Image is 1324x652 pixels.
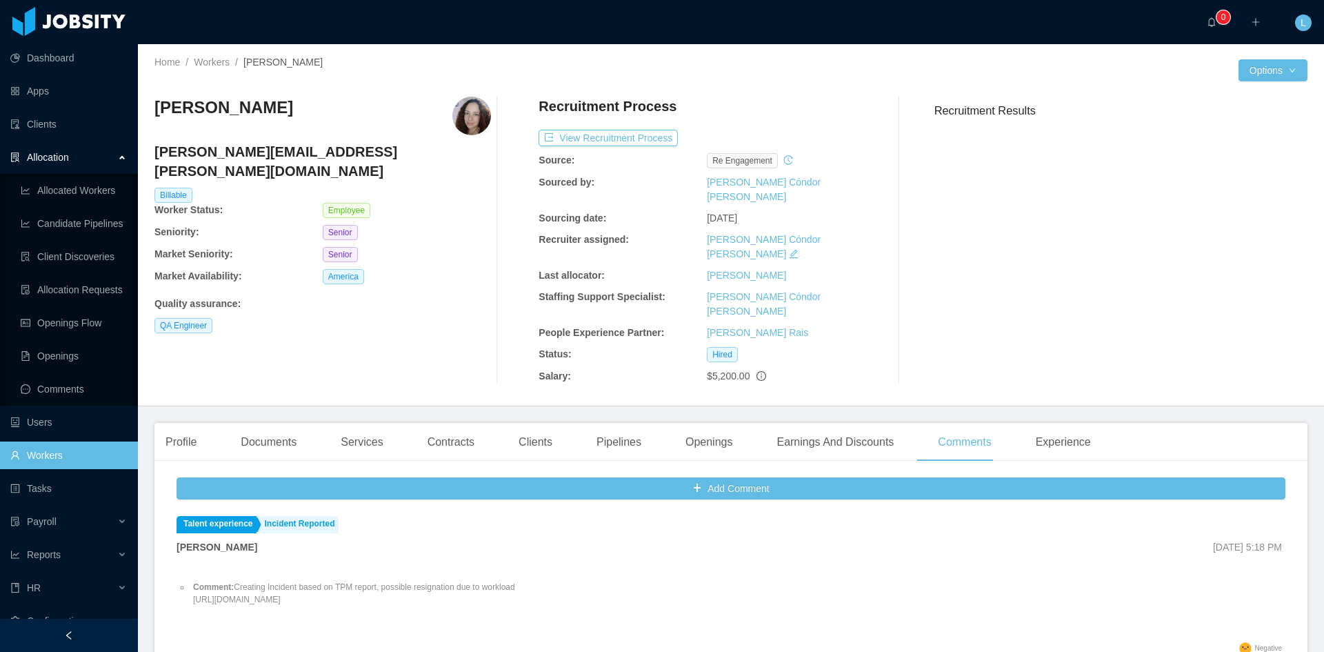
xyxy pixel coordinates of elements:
[154,188,192,203] span: Billable
[330,423,394,462] div: Services
[707,234,821,259] a: [PERSON_NAME] Cóndor [PERSON_NAME]
[707,327,808,338] a: [PERSON_NAME] Rais
[539,291,665,302] b: Staffing Support Specialist:
[154,142,491,181] h4: [PERSON_NAME][EMAIL_ADDRESS][PERSON_NAME][DOMAIN_NAME]
[1207,17,1216,27] i: icon: bell
[539,270,605,281] b: Last allocator:
[539,132,678,144] a: icon: exportView Recruitment Process
[10,616,20,626] i: icon: setting
[707,347,738,362] span: Hired
[1238,59,1307,81] button: Optionsicon: down
[185,57,188,68] span: /
[21,342,127,370] a: icon: file-textOpenings
[177,516,257,533] a: Talent experience
[539,155,574,166] b: Source:
[323,247,358,262] span: Senior
[1301,14,1306,31] span: L
[452,97,491,135] img: 231facc0-7dd2-4d2a-a9cb-f84fa930361c_67fd986b8dcd2-400w.png
[154,298,241,309] b: Quality assurance :
[235,57,238,68] span: /
[258,516,339,533] a: Incident Reported
[756,371,766,381] span: info-circle
[154,57,180,68] a: Home
[1251,17,1261,27] i: icon: plus
[707,291,821,317] a: [PERSON_NAME] Cóndor [PERSON_NAME]
[27,582,41,593] span: HR
[27,615,84,626] span: Configuration
[177,542,257,553] strong: [PERSON_NAME]
[154,97,293,119] h3: [PERSON_NAME]
[10,583,20,593] i: icon: book
[177,477,1285,500] button: icon: plusAdd Comment
[539,130,678,146] button: icon: exportView Recruitment Process
[508,423,563,462] div: Clients
[323,269,364,284] span: America
[323,225,358,240] span: Senior
[10,110,127,138] a: icon: auditClients
[585,423,652,462] div: Pipelines
[1216,10,1230,24] sup: 0
[1213,542,1282,553] span: [DATE] 5:18 PM
[539,177,594,188] b: Sourced by:
[707,153,778,168] span: re engagement
[539,371,571,382] b: Salary:
[21,210,127,237] a: icon: line-chartCandidate Pipelines
[21,243,127,270] a: icon: file-searchClient Discoveries
[230,423,308,462] div: Documents
[21,375,127,403] a: icon: messageComments
[707,371,750,382] span: $5,200.00
[765,423,905,462] div: Earnings And Discounts
[539,213,606,224] b: Sourcing date:
[21,177,127,204] a: icon: line-chartAllocated Workers
[154,204,223,215] b: Worker Status:
[707,177,821,202] a: [PERSON_NAME] Cóndor [PERSON_NAME]
[10,152,20,162] i: icon: solution
[927,423,1002,462] div: Comments
[789,249,799,259] i: icon: edit
[190,581,515,606] li: Creating Incident based on TPM report, possible resignation due to workload [URL][DOMAIN_NAME]
[27,152,69,163] span: Allocation
[539,234,629,245] b: Recruiter assigned:
[21,276,127,304] a: icon: file-doneAllocation Requests
[707,213,737,224] span: [DATE]
[154,318,212,333] span: QA Engineer
[27,549,61,560] span: Reports
[10,475,127,502] a: icon: profileTasks
[27,516,57,527] span: Payroll
[707,270,786,281] a: [PERSON_NAME]
[323,203,370,218] span: Employee
[21,309,127,337] a: icon: idcardOpenings Flow
[1025,423,1102,462] div: Experience
[10,408,127,436] a: icon: robotUsers
[154,423,208,462] div: Profile
[10,517,20,526] i: icon: file-protect
[934,102,1307,119] h3: Recruitment Results
[10,442,127,469] a: icon: userWorkers
[539,348,571,359] b: Status:
[539,327,664,338] b: People Experience Partner:
[154,270,242,281] b: Market Availability:
[783,155,793,165] i: icon: history
[539,97,676,116] h4: Recruitment Process
[10,44,127,72] a: icon: pie-chartDashboard
[417,423,485,462] div: Contracts
[674,423,744,462] div: Openings
[154,248,233,259] b: Market Seniority:
[193,582,234,592] strong: Comment:
[10,77,127,105] a: icon: appstoreApps
[10,550,20,560] i: icon: line-chart
[243,57,323,68] span: [PERSON_NAME]
[194,57,230,68] a: Workers
[1255,644,1282,652] span: Negative
[154,226,199,237] b: Seniority:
